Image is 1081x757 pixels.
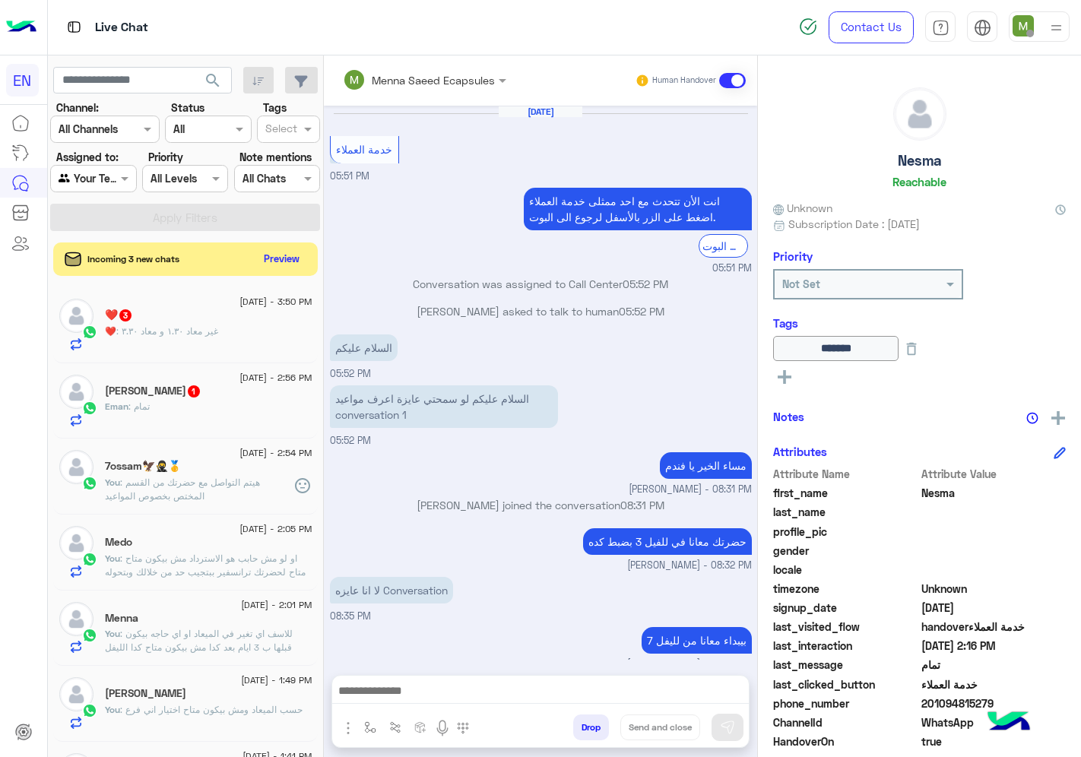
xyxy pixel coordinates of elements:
[59,526,94,560] img: defaultAdmin.png
[204,71,222,90] span: search
[773,316,1066,330] h6: Tags
[105,553,120,564] span: You
[433,719,452,737] img: send voice note
[773,485,918,501] span: first_name
[773,524,918,540] span: profile_pic
[50,204,320,231] button: Apply Filters
[921,619,1067,635] span: handoverخدمة العملاء
[82,401,97,416] img: WhatsApp
[105,687,186,700] h5: فَارِسْ بِنْ أَحْمَدْ
[59,602,94,636] img: defaultAdmin.png
[82,552,97,567] img: WhatsApp
[712,261,752,276] span: 05:51 PM
[105,536,132,549] h5: Medo
[921,466,1067,482] span: Attribute Value
[921,676,1067,692] span: خدمة العملاء
[921,714,1067,730] span: 2
[56,100,99,116] label: Channel:
[59,299,94,333] img: defaultAdmin.png
[330,497,752,513] p: [PERSON_NAME] joined the conversation
[921,657,1067,673] span: تمام
[87,252,179,266] span: Incoming 3 new chats
[59,375,94,409] img: defaultAdmin.png
[105,553,306,605] span: او لو مش حابب هو الاسترداد مش بيكون متاح متاح لحضرتك ترانسفير ببتجيب حد من خلالك وبتحوله المبلغ و...
[894,88,946,140] img: defaultAdmin.png
[105,460,181,473] h5: 7ossam🦅🥷🥇
[330,303,752,319] p: [PERSON_NAME] asked to talk to human
[773,562,918,578] span: locale
[652,74,716,87] small: Human Handover
[105,385,201,398] h5: Eman Reda
[105,704,120,715] span: You
[389,721,401,733] img: Trigger scenario
[932,19,949,36] img: tab
[105,628,120,639] span: You
[898,152,942,169] h5: Nesma
[573,714,609,740] button: Drop
[330,435,371,446] span: 05:52 PM
[105,477,260,502] span: هيتم التواصل مع حضرتك من القسم المختص بخصوص المواعيد
[627,559,752,573] span: [PERSON_NAME] - 08:32 PM
[330,170,369,182] span: 05:51 PM
[892,175,946,188] h6: Reachable
[1047,18,1066,37] img: profile
[773,249,813,263] h6: Priority
[619,305,664,318] span: 05:52 PM
[339,719,357,737] img: send attachment
[408,714,433,740] button: create order
[921,733,1067,749] span: true
[105,325,116,337] span: ❤️
[699,234,748,258] div: الرجوع الى البوت
[457,722,469,734] img: make a call
[1026,412,1038,424] img: notes
[623,277,668,290] span: 05:52 PM
[239,446,312,460] span: [DATE] - 2:54 PM
[583,528,752,555] p: 2/9/2025, 8:32 PM
[6,64,39,97] div: EN
[82,628,97,643] img: WhatsApp
[773,657,918,673] span: last_message
[105,612,138,625] h5: Menna
[925,11,956,43] a: tab
[330,610,371,622] span: 08:35 PM
[239,371,312,385] span: [DATE] - 2:56 PM
[921,581,1067,597] span: Unknown
[105,477,120,488] span: You
[148,149,183,165] label: Priority
[773,410,804,423] h6: Notes
[974,19,991,36] img: tab
[128,401,150,412] span: تمام
[239,295,312,309] span: [DATE] - 3:50 PM
[330,276,752,292] p: Conversation was assigned to Call Center
[982,696,1035,749] img: hulul-logo.png
[241,598,312,612] span: [DATE] - 2:01 PM
[773,619,918,635] span: last_visited_flow
[258,248,306,270] button: Preview
[773,200,832,216] span: Unknown
[195,67,232,100] button: search
[56,149,119,165] label: Assigned to:
[921,562,1067,578] span: null
[358,714,383,740] button: select flow
[788,216,920,232] span: Subscription Date : [DATE]
[921,485,1067,501] span: Nesma
[773,695,918,711] span: phone_number
[336,143,392,156] span: خدمة العملاء
[829,11,914,43] a: Contact Us
[773,733,918,749] span: HandoverOn
[330,577,453,603] p: 2/9/2025, 8:35 PM
[921,543,1067,559] span: null
[120,704,303,715] span: حسب الميعاد ومش بيكون متاح اختيار اني فرع
[921,695,1067,711] span: 201094815279
[773,581,918,597] span: timezone
[241,673,312,687] span: [DATE] - 1:49 PM
[119,309,132,321] span: 3
[171,100,204,116] label: Status
[773,676,918,692] span: last_clicked_button
[642,627,752,654] p: 2/9/2025, 8:45 PM
[383,714,408,740] button: Trigger scenario
[629,483,752,497] span: [PERSON_NAME] - 08:31 PM
[499,106,582,117] h6: [DATE]
[620,499,664,512] span: 08:31 PM
[627,657,752,672] span: [PERSON_NAME] - 08:45 PM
